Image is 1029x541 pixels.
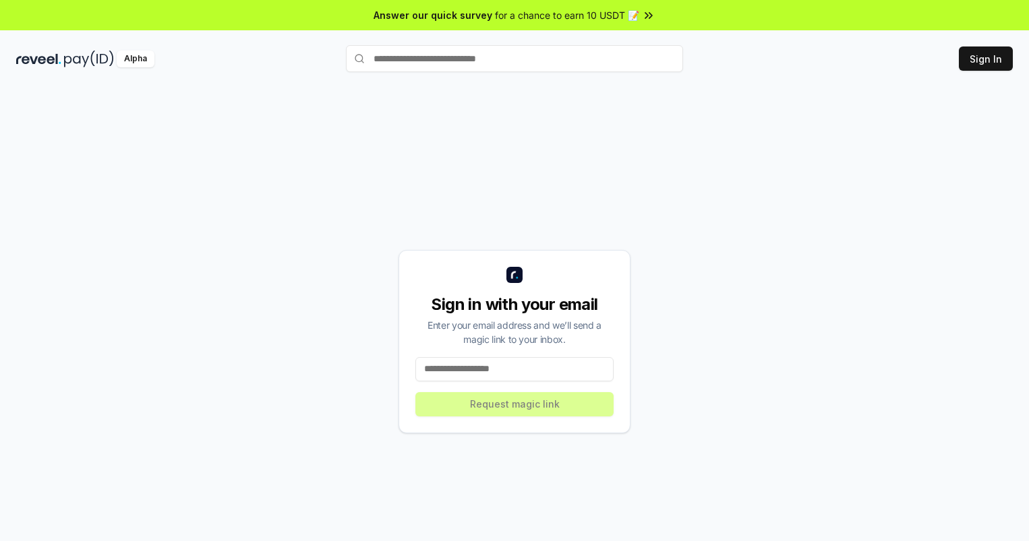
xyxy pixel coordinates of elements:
div: Alpha [117,51,154,67]
img: reveel_dark [16,51,61,67]
img: pay_id [64,51,114,67]
span: Answer our quick survey [374,8,492,22]
div: Sign in with your email [415,294,614,315]
div: Enter your email address and we’ll send a magic link to your inbox. [415,318,614,346]
img: logo_small [506,267,523,283]
button: Sign In [959,46,1013,71]
span: for a chance to earn 10 USDT 📝 [495,8,639,22]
